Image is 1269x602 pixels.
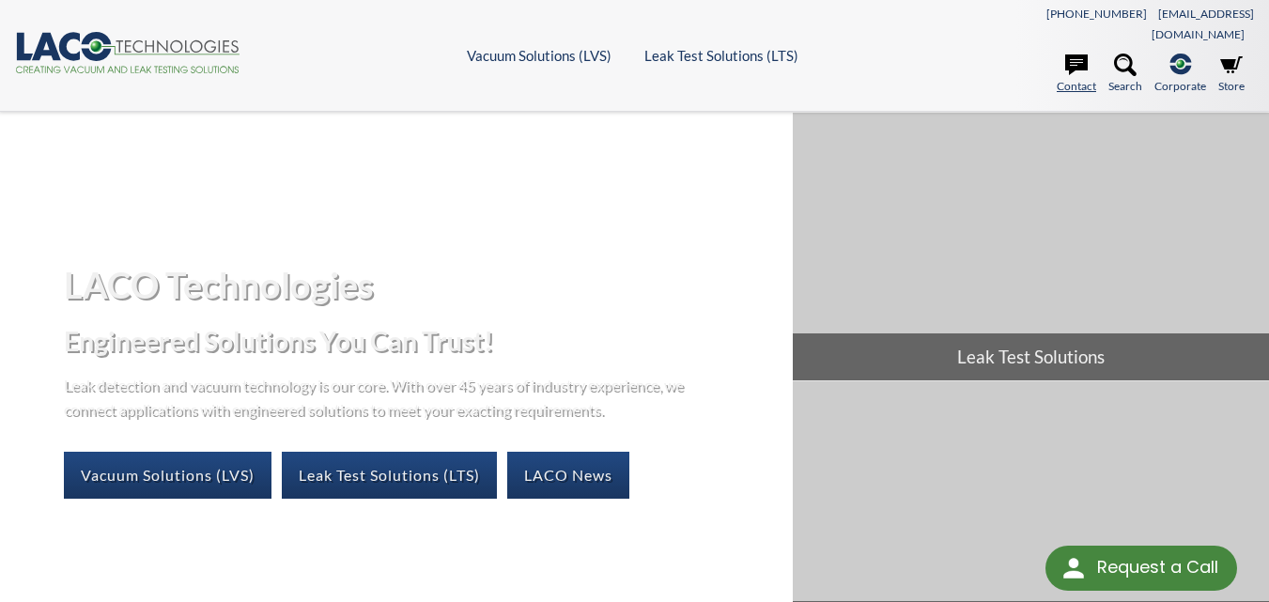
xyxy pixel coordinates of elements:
[467,47,611,64] a: Vacuum Solutions (LVS)
[793,113,1269,379] a: Leak Test Solutions
[1045,546,1237,591] div: Request a Call
[1154,77,1206,95] span: Corporate
[1097,546,1218,589] div: Request a Call
[282,452,497,499] a: Leak Test Solutions (LTS)
[1057,54,1096,95] a: Contact
[64,373,693,421] p: Leak detection and vacuum technology is our core. With over 45 years of industry experience, we c...
[64,452,271,499] a: Vacuum Solutions (LVS)
[1046,7,1147,21] a: [PHONE_NUMBER]
[1108,54,1142,95] a: Search
[644,47,798,64] a: Leak Test Solutions (LTS)
[1218,54,1245,95] a: Store
[1059,553,1089,583] img: round button
[64,324,779,359] h2: Engineered Solutions You Can Trust!
[793,333,1269,380] span: Leak Test Solutions
[507,452,629,499] a: LACO News
[1152,7,1254,41] a: [EMAIL_ADDRESS][DOMAIN_NAME]
[64,262,779,308] h1: LACO Technologies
